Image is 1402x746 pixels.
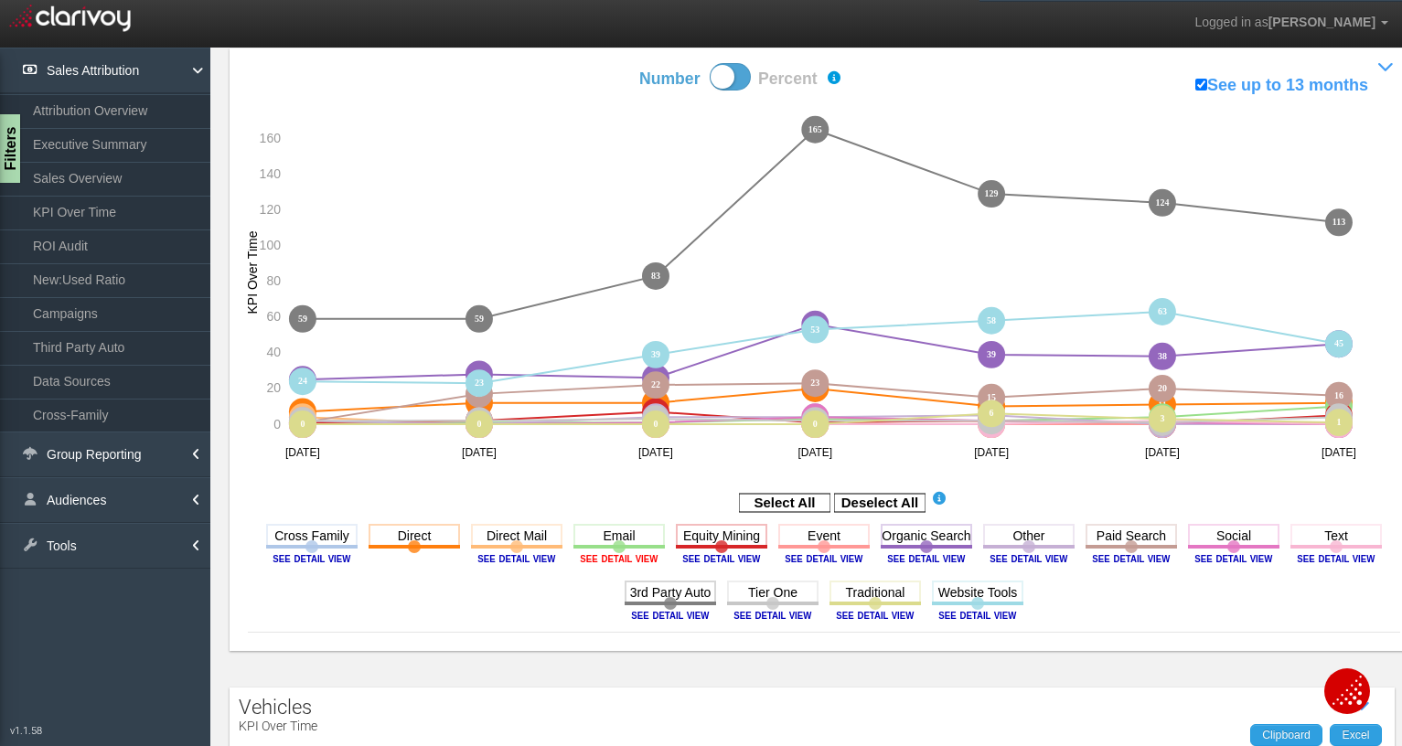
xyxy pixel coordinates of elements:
[462,446,497,459] text: [DATE]
[1161,417,1166,427] text: 1
[1334,217,1347,227] text: 113
[475,389,484,399] text: 17
[298,314,307,324] text: 59
[1323,446,1358,459] text: [DATE]
[477,415,482,425] text: 2
[298,374,307,384] text: 25
[301,415,305,425] text: 2
[811,383,820,393] text: 20
[652,373,661,383] text: 26
[1161,412,1166,422] text: 4
[1160,383,1169,393] text: 20
[475,378,484,388] text: 23
[301,419,305,429] text: 0
[477,419,482,429] text: 0
[1160,351,1169,361] text: 38
[1181,1,1402,45] a: Logged in as[PERSON_NAME]
[239,696,312,719] span: Vehicles
[301,407,305,417] text: 7
[652,398,661,408] text: 12
[809,123,823,133] text: 165
[989,349,998,359] text: 39
[990,415,995,425] text: 2
[1161,414,1166,424] text: 3
[239,719,317,733] p: KPI Over Time
[976,446,1011,459] text: [DATE]
[1157,197,1171,208] text: 124
[990,409,995,419] text: 6
[1268,15,1375,29] span: [PERSON_NAME]
[301,412,305,422] text: 4
[273,417,281,432] text: 0
[654,412,658,422] text: 4
[1339,410,1343,421] text: 5
[245,230,260,314] text: KPI Over Time
[1160,400,1168,410] text: 11
[266,346,281,360] text: 40
[1339,412,1343,422] text: 4
[475,369,484,379] text: 28
[1250,724,1322,746] a: Clipboard
[811,319,820,329] text: 56
[811,325,820,335] text: 53
[266,381,281,396] text: 20
[1339,417,1343,427] text: 1
[1336,338,1345,348] text: 45
[260,238,282,252] text: 100
[989,392,998,402] text: 15
[1262,729,1311,741] span: Clipboard
[260,202,282,217] text: 120
[1195,74,1368,98] label: See up to 13 months
[989,401,998,411] text: 10
[989,315,998,325] text: 58
[799,446,834,459] text: [DATE]
[475,398,484,408] text: 12
[475,314,484,324] text: 59
[654,414,658,424] text: 3
[1336,401,1345,411] text: 10
[654,407,658,417] text: 7
[652,379,661,389] text: 22
[811,378,820,388] text: 23
[260,166,282,181] text: 140
[1161,419,1166,429] text: 0
[990,419,995,429] text: 0
[986,188,1000,198] text: 129
[652,349,661,359] text: 39
[1160,306,1169,316] text: 63
[639,446,674,459] text: [DATE]
[266,309,281,324] text: 60
[652,271,661,281] text: 83
[260,131,282,145] text: 160
[1339,419,1343,429] text: 0
[1330,724,1382,746] a: Excel
[1147,446,1182,459] text: [DATE]
[654,419,658,429] text: 0
[814,419,819,429] text: 0
[266,273,281,288] text: 80
[285,446,320,459] text: [DATE]
[1342,729,1369,741] span: Excel
[1195,79,1207,91] input: See up to 13 months
[1373,54,1400,81] i: Show / Hide Performance Chart
[1336,390,1345,400] text: 16
[1194,15,1268,29] span: Logged in as
[298,376,307,386] text: 24
[814,415,819,425] text: 2
[814,412,819,422] text: 4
